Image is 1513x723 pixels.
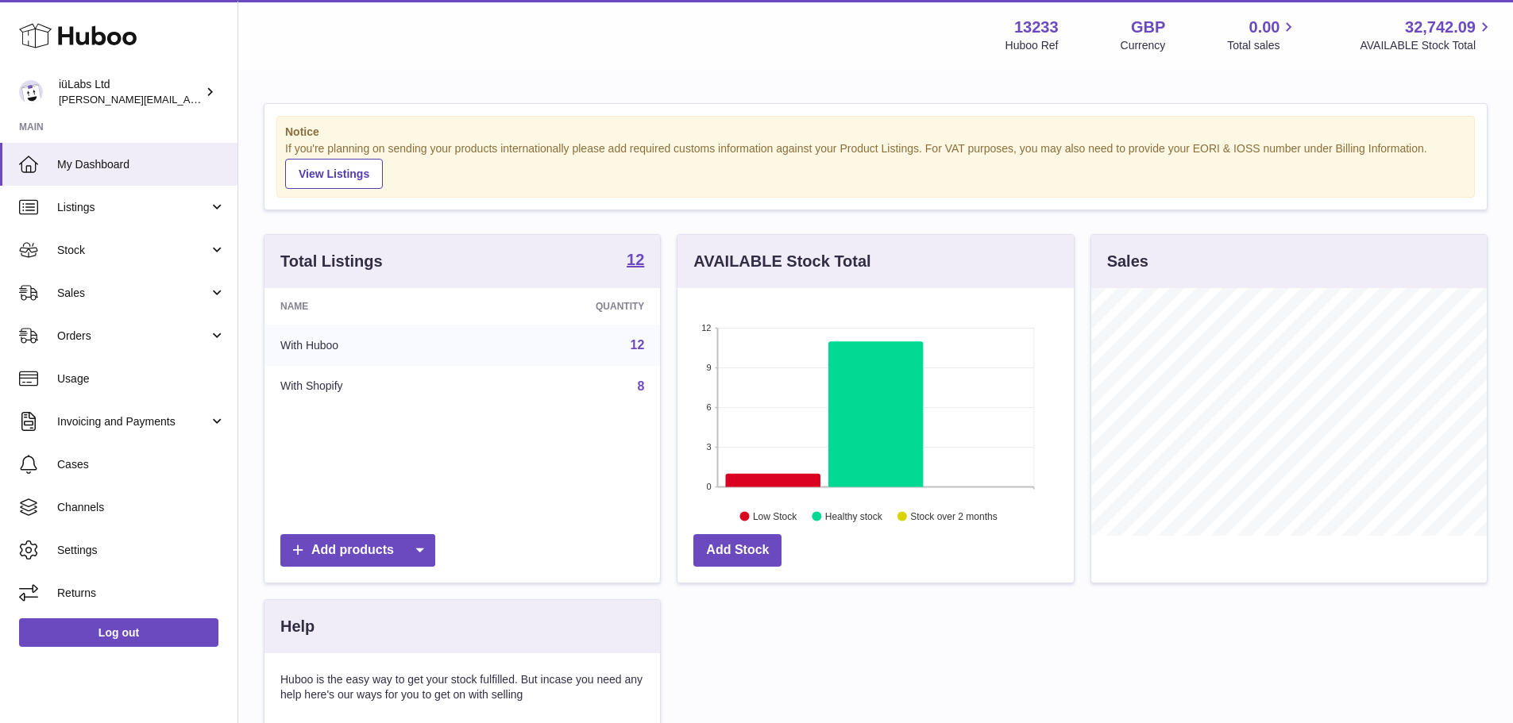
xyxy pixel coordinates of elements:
span: Settings [57,543,226,558]
span: Usage [57,371,226,386]
a: 32,742.09 AVAILABLE Stock Total [1360,17,1494,53]
a: 0.00 Total sales [1227,17,1298,53]
div: Currency [1121,38,1166,53]
div: iüLabs Ltd [59,77,202,107]
h3: Sales [1107,251,1148,272]
text: Low Stock [753,510,797,521]
text: 0 [707,482,712,491]
div: Huboo Ref [1005,38,1059,53]
text: Healthy stock [825,510,883,521]
h3: Help [280,616,315,637]
a: Add Stock [693,534,782,567]
a: 12 [631,338,645,352]
a: View Listings [285,159,383,189]
span: My Dashboard [57,157,226,172]
h3: AVAILABLE Stock Total [693,251,870,272]
span: 32,742.09 [1405,17,1476,38]
span: Total sales [1227,38,1298,53]
span: Returns [57,586,226,601]
span: AVAILABLE Stock Total [1360,38,1494,53]
div: If you're planning on sending your products internationally please add required customs informati... [285,141,1466,189]
text: Stock over 2 months [911,510,998,521]
td: With Shopify [264,366,478,407]
h3: Total Listings [280,251,383,272]
text: 3 [707,442,712,452]
span: [PERSON_NAME][EMAIL_ADDRESS][DOMAIN_NAME] [59,93,318,106]
th: Name [264,288,478,325]
span: 0.00 [1249,17,1280,38]
text: 9 [707,363,712,372]
span: Invoicing and Payments [57,414,209,429]
text: 6 [707,402,712,412]
span: Channels [57,500,226,515]
span: Stock [57,243,209,258]
text: 12 [702,323,712,333]
strong: 12 [627,252,644,267]
a: Add products [280,534,435,567]
a: Log out [19,618,218,647]
strong: 13233 [1014,17,1059,38]
span: Cases [57,457,226,472]
td: With Huboo [264,325,478,366]
p: Huboo is the easy way to get your stock fulfilled. But incase you need any help here's our ways f... [280,672,644,702]
th: Quantity [478,288,661,325]
span: Listings [57,200,209,215]
strong: GBP [1131,17,1165,38]
strong: Notice [285,125,1466,140]
span: Sales [57,286,209,301]
a: 12 [627,252,644,271]
span: Orders [57,329,209,344]
img: annunziata@iulabs.co [19,80,43,104]
a: 8 [637,379,644,393]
